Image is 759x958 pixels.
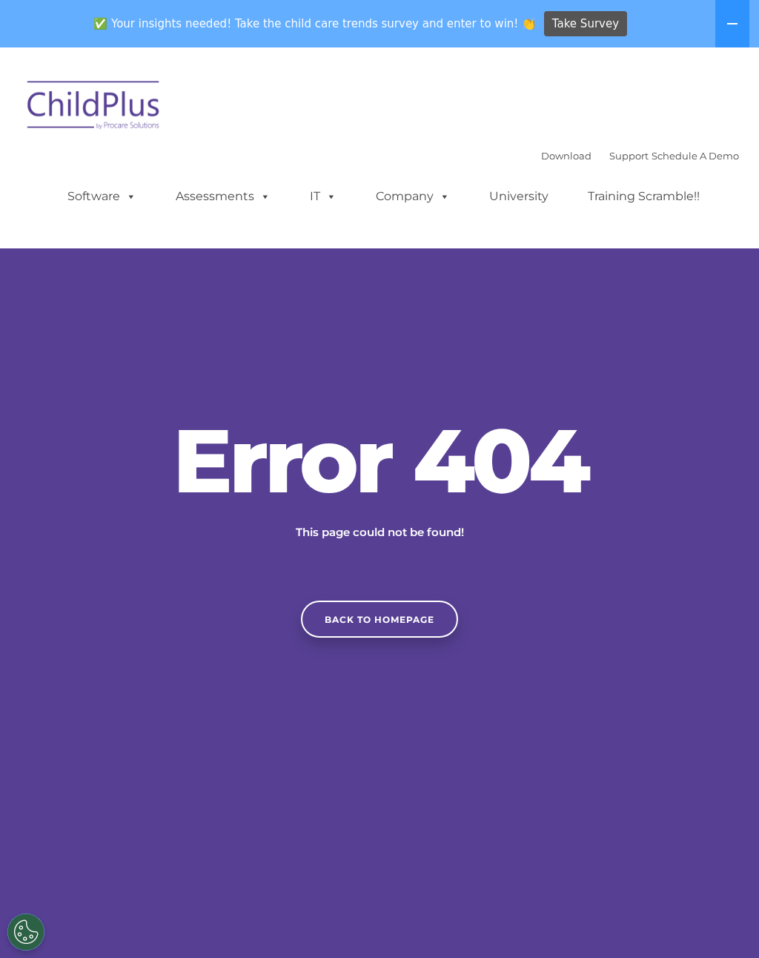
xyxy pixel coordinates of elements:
font: | [541,150,739,162]
a: IT [295,182,351,211]
a: Back to homepage [301,601,458,638]
p: This page could not be found! [224,523,535,541]
a: Schedule A Demo [652,150,739,162]
img: ChildPlus by Procare Solutions [20,70,168,145]
a: Assessments [161,182,285,211]
a: Support [609,150,649,162]
a: Take Survey [544,11,628,37]
span: ✅ Your insights needed! Take the child care trends survey and enter to win! 👏 [88,10,542,39]
a: University [474,182,563,211]
span: Take Survey [552,11,619,37]
h2: Error 404 [157,416,602,505]
button: Cookies Settings [7,914,44,951]
a: Company [361,182,465,211]
a: Training Scramble!! [573,182,715,211]
a: Download [541,150,591,162]
a: Software [53,182,151,211]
